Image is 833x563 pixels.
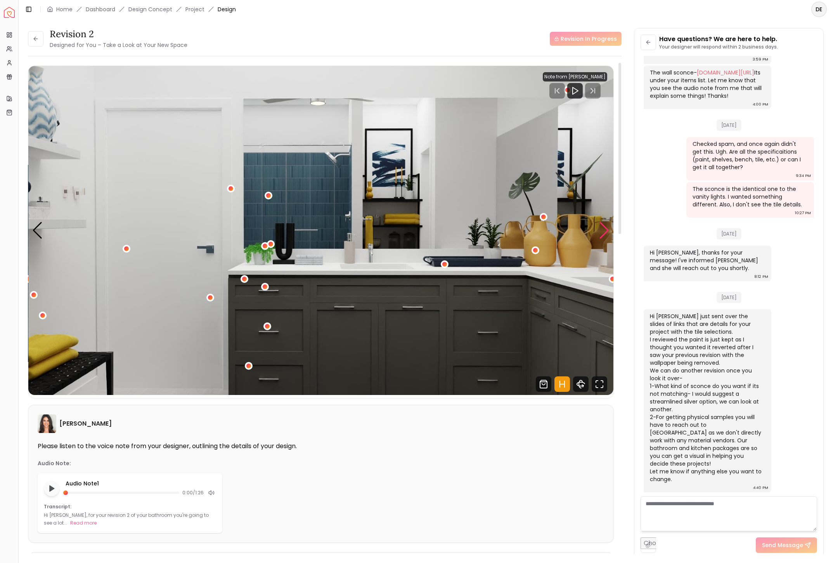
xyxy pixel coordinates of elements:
[754,273,768,281] div: 8:12 PM
[570,86,580,95] svg: Play
[659,44,778,50] p: Your designer will respond within 2 business days.
[28,66,613,395] img: Design Render 1
[812,2,826,16] span: DE
[543,72,607,81] div: Note from [PERSON_NAME]
[717,292,741,303] span: [DATE]
[650,312,764,483] div: Hi [PERSON_NAME] just sent over the slides of links that are details for your project with the ti...
[717,120,741,131] span: [DATE]
[573,376,589,392] svg: 360 View
[697,69,754,76] a: [DOMAIN_NAME][URL]
[592,376,607,392] svg: Fullscreen
[50,41,187,49] small: Designed for You – Take a Look at Your New Space
[32,222,43,239] div: Previous slide
[659,35,778,44] p: Have questions? We are here to help.
[50,28,187,40] h3: Revision 2
[66,480,216,487] p: Audio Note 1
[536,376,551,392] svg: Shop Products from this design
[44,504,216,510] p: Transcript:
[650,69,764,100] div: The wall sconce- Its under your items list. Let me know that you see the audio note from me that ...
[38,442,604,450] p: Please listen to the voice note from your designer, outlining the details of your design.
[554,376,570,392] svg: Hotspots Toggle
[650,249,764,272] div: Hi [PERSON_NAME], thanks for your message! I've informed [PERSON_NAME] and she will reach out to ...
[795,209,811,217] div: 10:27 PM
[28,66,613,395] div: Carousel
[38,414,56,433] img: Angela Amore
[693,140,806,171] div: Checked spam, and once again didn't get this. Ugh. Are all the specificaitions (paint, shelves, b...
[38,459,71,467] p: Audio Note:
[4,7,15,18] a: Spacejoy
[44,512,209,526] p: Hi [PERSON_NAME], for your revision 2 of your bathroom you're going to see a lot...
[70,519,97,527] button: Read more
[811,2,827,17] button: DE
[753,100,768,108] div: 4:00 PM
[185,5,204,13] a: Project
[182,490,204,496] span: 0:00 / 1:26
[59,419,112,428] h6: [PERSON_NAME]
[599,222,610,239] div: Next slide
[86,5,115,13] a: Dashboard
[4,7,15,18] img: Spacejoy Logo
[753,484,768,492] div: 4:40 PM
[44,481,59,496] button: Play audio note
[207,488,216,497] div: Mute audio
[128,5,172,13] li: Design Concept
[56,5,73,13] a: Home
[717,228,741,239] span: [DATE]
[218,5,236,13] span: Design
[753,55,768,63] div: 3:59 PM
[47,5,236,13] nav: breadcrumb
[693,185,806,208] div: The sconce is the identical one to the vanity lights. I wanted something different. Also, I don't...
[796,172,811,180] div: 9:34 PM
[28,66,613,395] div: 3 / 5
